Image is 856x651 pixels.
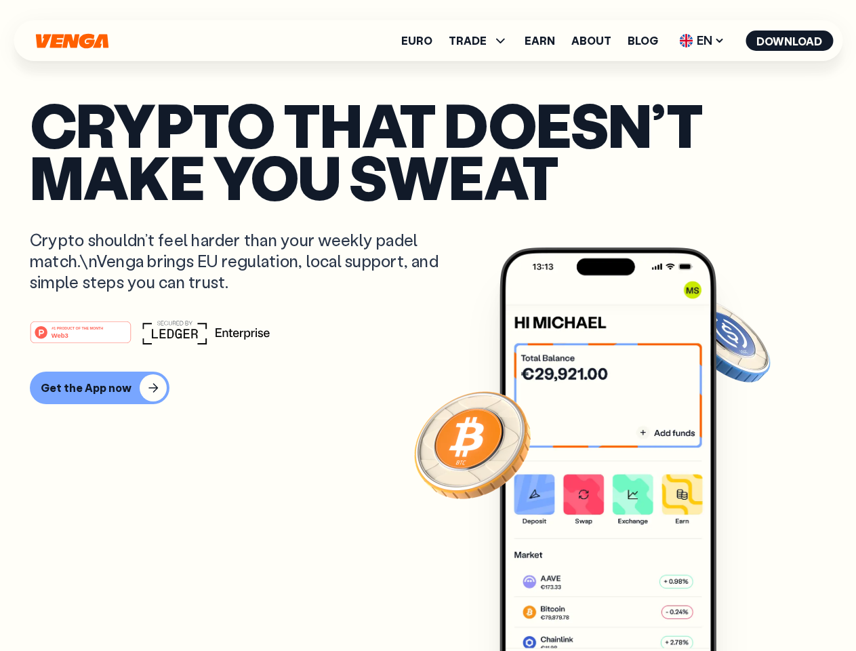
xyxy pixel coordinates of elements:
a: #1 PRODUCT OF THE MONTHWeb3 [30,329,131,347]
a: Blog [628,35,658,46]
span: TRADE [449,33,508,49]
tspan: Web3 [52,331,68,338]
tspan: #1 PRODUCT OF THE MONTH [52,325,103,330]
div: Get the App now [41,381,131,395]
span: TRADE [449,35,487,46]
a: Get the App now [30,372,826,404]
a: Euro [401,35,432,46]
p: Crypto shouldn’t feel harder than your weekly padel match.\nVenga brings EU regulation, local sup... [30,229,458,293]
img: USDC coin [676,292,773,389]
a: Earn [525,35,555,46]
span: EN [674,30,729,52]
a: About [571,35,611,46]
p: Crypto that doesn’t make you sweat [30,98,826,202]
img: Bitcoin [411,383,533,505]
img: flag-uk [679,34,693,47]
svg: Home [34,33,110,49]
button: Get the App now [30,372,169,404]
button: Download [746,31,833,51]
